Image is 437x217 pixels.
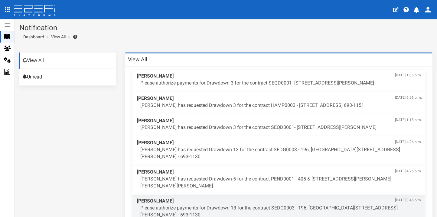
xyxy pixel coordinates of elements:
[140,102,422,109] p: [PERSON_NAME] has requested Drawdown 3 for the contract HAMP0003 - [STREET_ADDRESS] 693-1151
[137,95,422,102] span: [PERSON_NAME]
[19,24,432,32] h1: Notification
[128,57,147,62] h3: View All
[395,198,422,203] span: [DATE] 3:46 p.m.
[395,117,422,123] span: [DATE] 1:18 p.m.
[132,166,425,195] a: [PERSON_NAME][DATE] 4:25 p.m. [PERSON_NAME] has requested Drawdown 5 for the contract PEND0001 - ...
[395,139,422,145] span: [DATE] 4:26 p.m.
[140,176,422,190] p: [PERSON_NAME] has requested Drawdown 5 for the contract PEND0001 - 405 & [STREET_ADDRESS][PERSON_...
[395,95,422,100] span: [DATE] 6:56 p.m.
[21,34,44,40] a: Dashboard
[19,53,116,69] a: View All
[140,146,422,160] p: [PERSON_NAME] has requested Drawdown 13 for the contract SEDG0003 - 196, [GEOGRAPHIC_DATA][STREET...
[51,34,66,40] a: View All
[132,70,425,92] a: [PERSON_NAME][DATE] 1:06 p.m. Please authorize payments for Drawdown 3 for the contract SEQD0001-...
[395,169,422,174] span: [DATE] 4:25 p.m.
[137,139,422,146] span: [PERSON_NAME]
[140,124,422,131] p: [PERSON_NAME] has requested Drawdown 3 for the contract SEQD0001- [STREET_ADDRESS][PERSON_NAME]
[132,114,425,137] a: [PERSON_NAME][DATE] 1:18 p.m. [PERSON_NAME] has requested Drawdown 3 for the contract SEQD0001- [...
[137,169,422,176] span: [PERSON_NAME]
[21,34,44,39] span: Dashboard
[19,69,116,85] a: Unread
[395,73,422,78] span: [DATE] 1:06 p.m.
[140,80,422,87] p: Please authorize payments for Drawdown 3 for the contract SEQD0001- [STREET_ADDRESS][PERSON_NAME]
[132,136,425,166] a: [PERSON_NAME][DATE] 4:26 p.m. [PERSON_NAME] has requested Drawdown 13 for the contract SEDG0003 -...
[132,92,425,114] a: [PERSON_NAME][DATE] 6:56 p.m. [PERSON_NAME] has requested Drawdown 3 for the contract HAMP0003 - ...
[137,198,422,205] span: [PERSON_NAME]
[137,117,422,124] span: [PERSON_NAME]
[137,73,422,80] span: [PERSON_NAME]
